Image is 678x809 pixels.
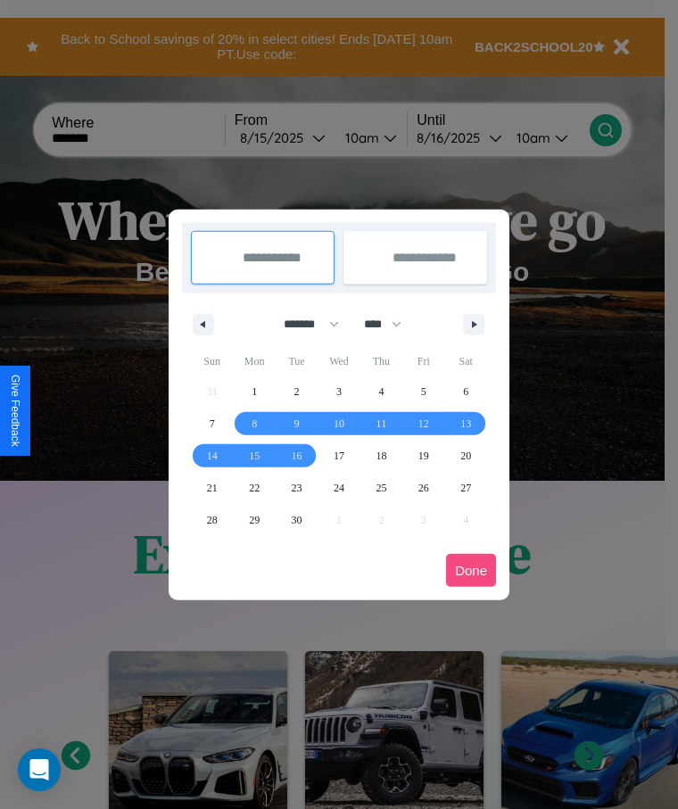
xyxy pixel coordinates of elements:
[276,440,318,472] button: 16
[252,408,257,440] span: 8
[360,376,402,408] button: 4
[460,408,471,440] span: 13
[191,472,233,504] button: 21
[402,347,444,376] span: Fri
[249,440,260,472] span: 15
[18,748,61,791] div: Open Intercom Messenger
[334,472,344,504] span: 24
[191,504,233,536] button: 28
[233,408,275,440] button: 8
[233,440,275,472] button: 15
[336,376,342,408] span: 3
[249,472,260,504] span: 22
[292,440,302,472] span: 16
[249,504,260,536] span: 29
[445,440,487,472] button: 20
[9,375,21,447] div: Give Feedback
[318,347,360,376] span: Wed
[360,440,402,472] button: 18
[318,408,360,440] button: 10
[402,472,444,504] button: 26
[376,408,387,440] span: 11
[334,440,344,472] span: 17
[378,376,384,408] span: 4
[207,472,218,504] span: 21
[210,408,215,440] span: 7
[445,347,487,376] span: Sat
[191,408,233,440] button: 7
[360,347,402,376] span: Thu
[294,376,300,408] span: 2
[233,504,275,536] button: 29
[360,408,402,440] button: 11
[402,440,444,472] button: 19
[207,440,218,472] span: 14
[418,408,429,440] span: 12
[292,472,302,504] span: 23
[402,376,444,408] button: 5
[233,376,275,408] button: 1
[418,472,429,504] span: 26
[445,376,487,408] button: 6
[445,472,487,504] button: 27
[446,554,496,587] button: Done
[276,504,318,536] button: 30
[463,376,468,408] span: 6
[318,440,360,472] button: 17
[376,440,386,472] span: 18
[460,472,471,504] span: 27
[376,472,386,504] span: 25
[292,504,302,536] span: 30
[252,376,257,408] span: 1
[418,440,429,472] span: 19
[334,408,344,440] span: 10
[276,376,318,408] button: 2
[294,408,300,440] span: 9
[445,408,487,440] button: 13
[191,440,233,472] button: 14
[276,408,318,440] button: 9
[276,472,318,504] button: 23
[318,472,360,504] button: 24
[276,347,318,376] span: Tue
[191,347,233,376] span: Sun
[402,408,444,440] button: 12
[460,440,471,472] span: 20
[318,376,360,408] button: 3
[233,472,275,504] button: 22
[360,472,402,504] button: 25
[421,376,426,408] span: 5
[233,347,275,376] span: Mon
[207,504,218,536] span: 28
